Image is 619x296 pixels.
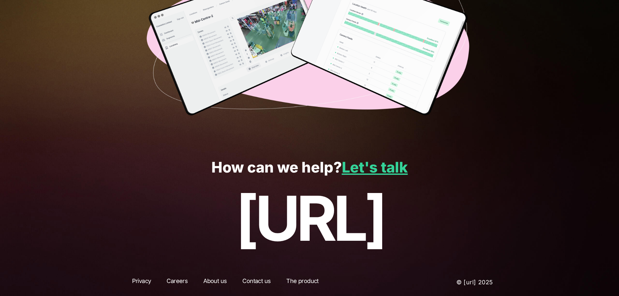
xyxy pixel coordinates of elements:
a: About us [197,277,233,288]
a: The product [280,277,324,288]
p: How can we help? [20,159,599,176]
a: Privacy [126,277,157,288]
p: © [URL] 2025 [401,277,493,288]
a: Let's talk [342,158,408,176]
a: Contact us [236,277,276,288]
p: [URL] [20,184,599,253]
a: Careers [161,277,194,288]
